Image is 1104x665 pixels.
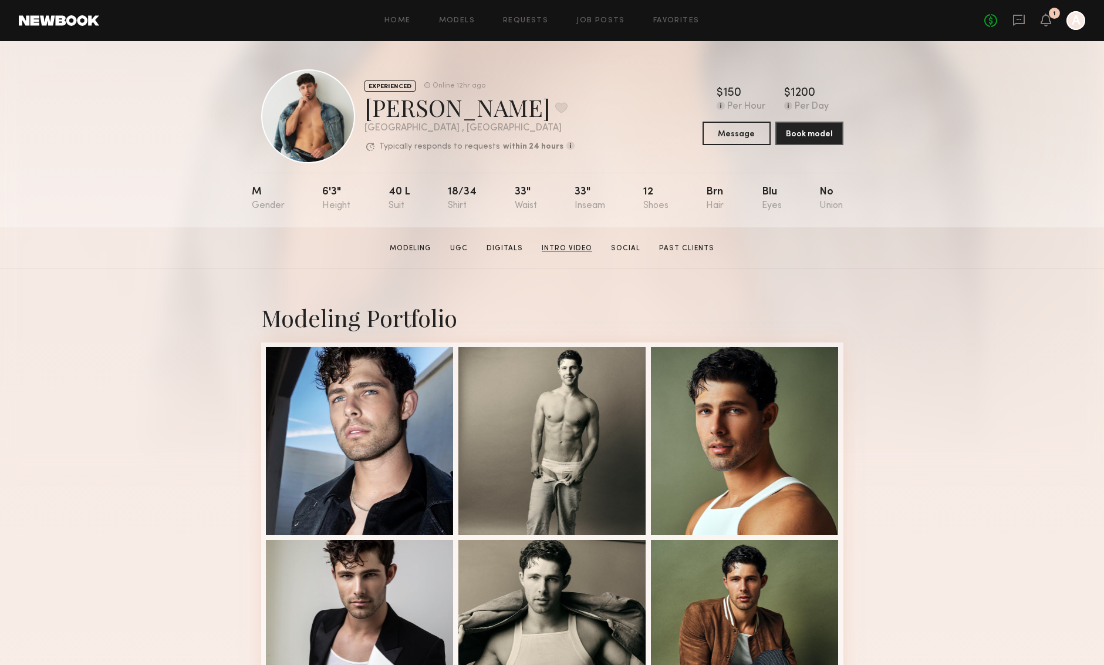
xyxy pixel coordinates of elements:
div: 150 [723,88,741,99]
button: Book model [775,122,843,145]
div: Modeling Portfolio [261,302,843,333]
a: Favorites [653,17,700,25]
div: 1200 [791,88,815,99]
div: $ [784,88,791,99]
a: Home [384,17,411,25]
div: 1 [1053,11,1056,17]
div: Online 12hr ago [433,82,485,90]
a: Intro Video [537,243,597,254]
div: [PERSON_NAME] [364,92,575,123]
b: within 24 hours [503,143,563,151]
a: Digitals [482,243,528,254]
div: $ [717,88,723,99]
div: 33" [575,187,605,211]
a: A [1066,11,1085,30]
a: Past Clients [654,243,719,254]
a: Requests [503,17,548,25]
div: M [252,187,285,211]
div: 12 [643,187,669,211]
div: 33" [515,187,537,211]
a: Models [439,17,475,25]
a: Social [606,243,645,254]
div: 6'3" [322,187,350,211]
div: Brn [706,187,724,211]
button: Message [703,122,771,145]
div: [GEOGRAPHIC_DATA] , [GEOGRAPHIC_DATA] [364,123,575,133]
div: Per Hour [727,102,765,112]
a: Modeling [385,243,436,254]
div: Per Day [795,102,829,112]
p: Typically responds to requests [379,143,500,151]
div: EXPERIENCED [364,80,416,92]
div: Blu [762,187,782,211]
div: No [819,187,843,211]
div: 18/34 [448,187,477,211]
a: Job Posts [576,17,625,25]
a: UGC [445,243,472,254]
div: 40 l [389,187,410,211]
